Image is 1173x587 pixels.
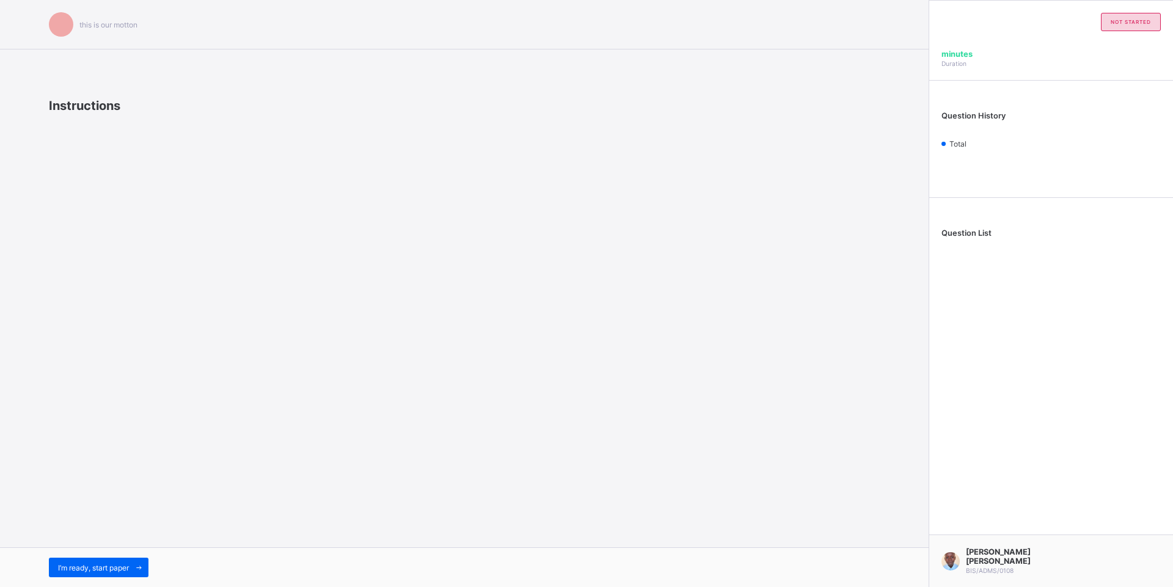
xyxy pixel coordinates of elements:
span: this is our motton [79,20,137,29]
span: Duration [941,60,967,67]
span: minutes [941,49,973,59]
span: not started [1111,19,1151,25]
span: Question List [941,228,992,238]
span: Total [949,139,967,148]
span: Question History [941,111,1006,120]
span: [PERSON_NAME] [PERSON_NAME] [966,547,1073,566]
span: I’m ready, start paper [58,563,129,572]
span: BIS/ADMS/0108 [966,567,1014,574]
span: Instructions [49,98,120,113]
